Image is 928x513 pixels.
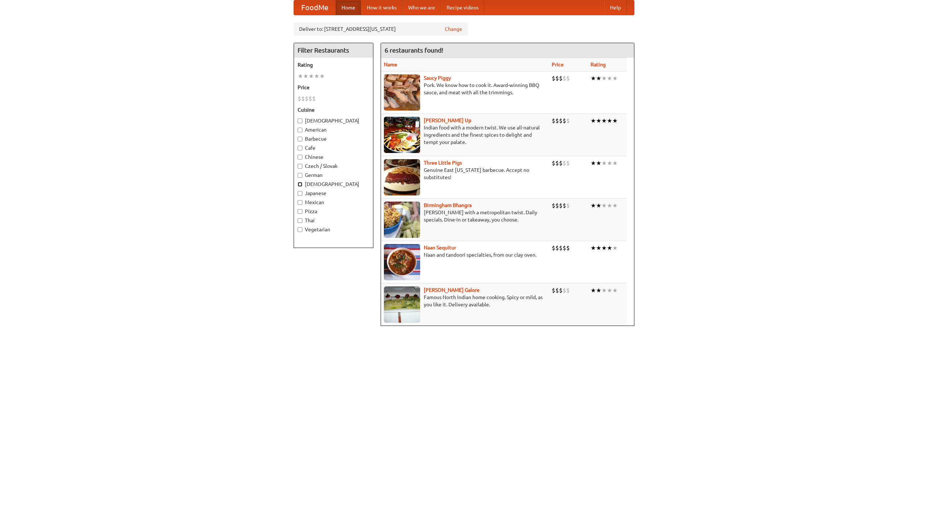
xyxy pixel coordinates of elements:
[566,244,570,252] li: $
[559,244,563,252] li: $
[612,244,618,252] li: ★
[298,173,302,178] input: German
[308,95,312,103] li: $
[596,244,601,252] li: ★
[607,117,612,125] li: ★
[314,72,319,80] li: ★
[424,245,456,251] a: Naan Sequitur
[384,117,420,153] img: curryup.jpg
[298,126,369,133] label: American
[298,190,369,197] label: Japanese
[552,62,564,67] a: Price
[596,117,601,125] li: ★
[424,75,451,81] a: Saucy Piggy
[596,74,601,82] li: ★
[559,159,563,167] li: $
[312,95,316,103] li: $
[298,153,369,161] label: Chinese
[298,117,369,124] label: [DEMOGRAPHIC_DATA]
[591,202,596,210] li: ★
[298,171,369,179] label: German
[385,47,443,54] ng-pluralize: 6 restaurants found!
[384,74,420,111] img: saucy.jpg
[601,244,607,252] li: ★
[298,182,302,187] input: [DEMOGRAPHIC_DATA]
[555,159,559,167] li: $
[607,202,612,210] li: ★
[563,244,566,252] li: $
[559,202,563,210] li: $
[445,25,462,33] a: Change
[298,162,369,170] label: Czech / Slovak
[384,294,546,308] p: Famous North Indian home cooking. Spicy or mild, as you like it. Delivery available.
[298,84,369,91] h5: Price
[612,159,618,167] li: ★
[596,202,601,210] li: ★
[612,202,618,210] li: ★
[424,160,462,166] a: Three Little Pigs
[305,95,308,103] li: $
[384,202,420,238] img: bhangra.jpg
[552,74,555,82] li: $
[563,74,566,82] li: $
[298,164,302,169] input: Czech / Slovak
[424,287,480,293] a: [PERSON_NAME] Galore
[361,0,402,15] a: How it works
[384,166,546,181] p: Genuine East [US_STATE] barbecue. Accept no substitutes!
[601,74,607,82] li: ★
[607,244,612,252] li: ★
[591,159,596,167] li: ★
[566,74,570,82] li: $
[566,286,570,294] li: $
[298,137,302,141] input: Barbecue
[308,72,314,80] li: ★
[384,159,420,195] img: littlepigs.jpg
[563,202,566,210] li: $
[552,117,555,125] li: $
[555,244,559,252] li: $
[552,159,555,167] li: $
[591,117,596,125] li: ★
[601,117,607,125] li: ★
[336,0,361,15] a: Home
[298,218,302,223] input: Thai
[591,244,596,252] li: ★
[559,74,563,82] li: $
[607,159,612,167] li: ★
[294,0,336,15] a: FoodMe
[612,117,618,125] li: ★
[555,202,559,210] li: $
[563,286,566,294] li: $
[596,159,601,167] li: ★
[563,159,566,167] li: $
[384,124,546,146] p: Indian food with a modern twist. We use all-natural ingredients and the finest spices to delight ...
[555,74,559,82] li: $
[298,181,369,188] label: [DEMOGRAPHIC_DATA]
[591,286,596,294] li: ★
[612,286,618,294] li: ★
[552,286,555,294] li: $
[301,95,305,103] li: $
[298,61,369,69] h5: Rating
[601,202,607,210] li: ★
[298,135,369,142] label: Barbecue
[612,74,618,82] li: ★
[298,95,301,103] li: $
[298,128,302,132] input: American
[424,117,471,123] a: [PERSON_NAME] Up
[384,251,546,258] p: Naan and tandoori specialties, from our clay oven.
[559,286,563,294] li: $
[604,0,627,15] a: Help
[552,244,555,252] li: $
[555,286,559,294] li: $
[298,200,302,205] input: Mexican
[566,202,570,210] li: $
[559,117,563,125] li: $
[298,155,302,160] input: Chinese
[298,208,369,215] label: Pizza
